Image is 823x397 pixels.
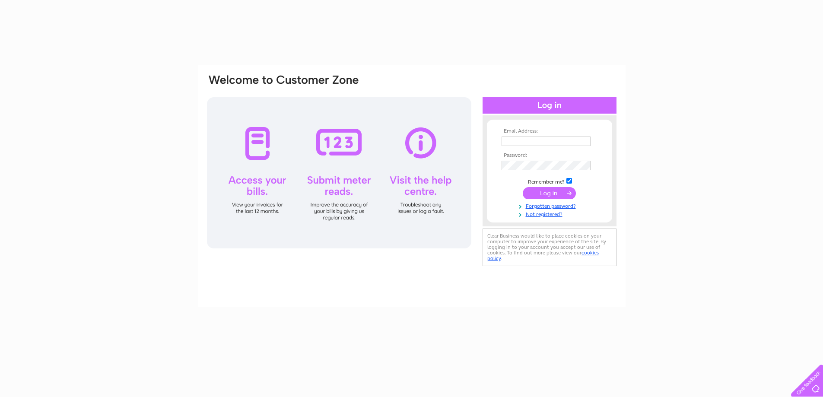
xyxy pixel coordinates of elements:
[487,250,599,261] a: cookies policy
[502,210,600,218] a: Not registered?
[483,229,616,266] div: Clear Business would like to place cookies on your computer to improve your experience of the sit...
[502,201,600,210] a: Forgotten password?
[523,187,576,199] input: Submit
[499,128,600,134] th: Email Address:
[499,177,600,185] td: Remember me?
[499,152,600,159] th: Password:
